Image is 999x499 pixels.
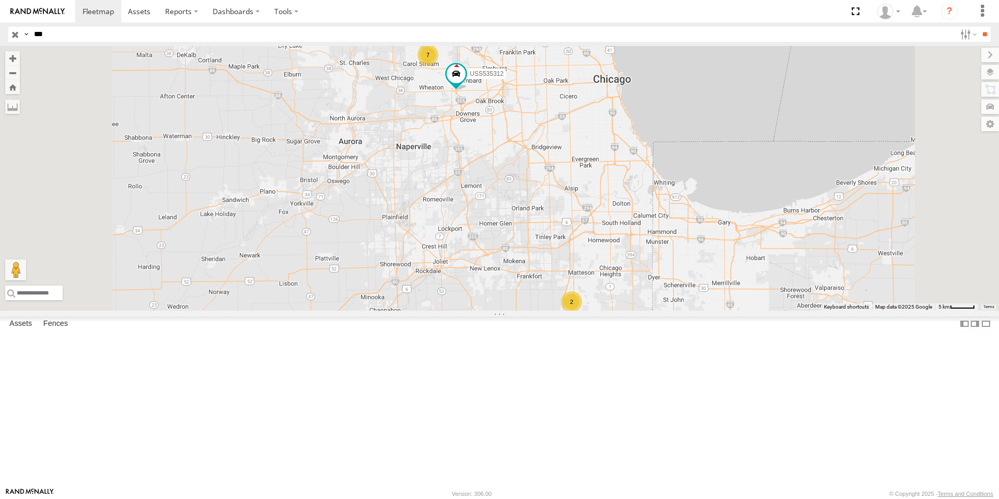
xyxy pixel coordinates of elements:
[5,99,20,114] label: Measure
[5,51,20,65] button: Zoom in
[561,291,582,312] div: 2
[417,44,438,65] div: 7
[874,4,904,19] div: John Nix
[959,316,970,332] label: Dock Summary Table to the Left
[5,80,20,94] button: Zoom Home
[10,8,65,15] img: rand-logo.svg
[5,259,26,280] button: Drag Pegman onto the map to open Street View
[941,3,958,20] i: ?
[38,316,73,331] label: Fences
[938,491,993,497] a: Terms and Conditions
[983,305,994,309] a: Terms (opens in new tab)
[938,304,950,310] span: 5 km
[5,65,20,80] button: Zoom out
[452,491,492,497] div: Version: 306.00
[4,316,37,331] label: Assets
[6,489,54,499] a: Visit our Website
[470,71,504,78] span: USS535312
[22,27,30,42] label: Search Query
[981,316,991,332] label: Hide Summary Table
[981,117,999,131] label: Map Settings
[875,304,932,310] span: Map data ©2025 Google
[824,303,869,311] button: Keyboard shortcuts
[970,316,980,332] label: Dock Summary Table to the Right
[956,27,979,42] label: Search Filter Options
[889,491,993,497] div: © Copyright 2025 -
[935,303,978,311] button: Map Scale: 5 km per 44 pixels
